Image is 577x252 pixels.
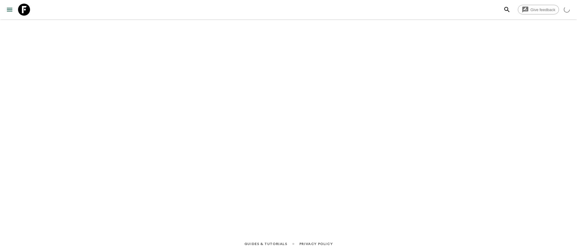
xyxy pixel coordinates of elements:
a: Give feedback [518,5,559,14]
a: Privacy Policy [299,241,333,247]
span: Give feedback [527,8,559,12]
a: Guides & Tutorials [244,241,287,247]
button: menu [4,4,16,16]
button: search adventures [501,4,513,16]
